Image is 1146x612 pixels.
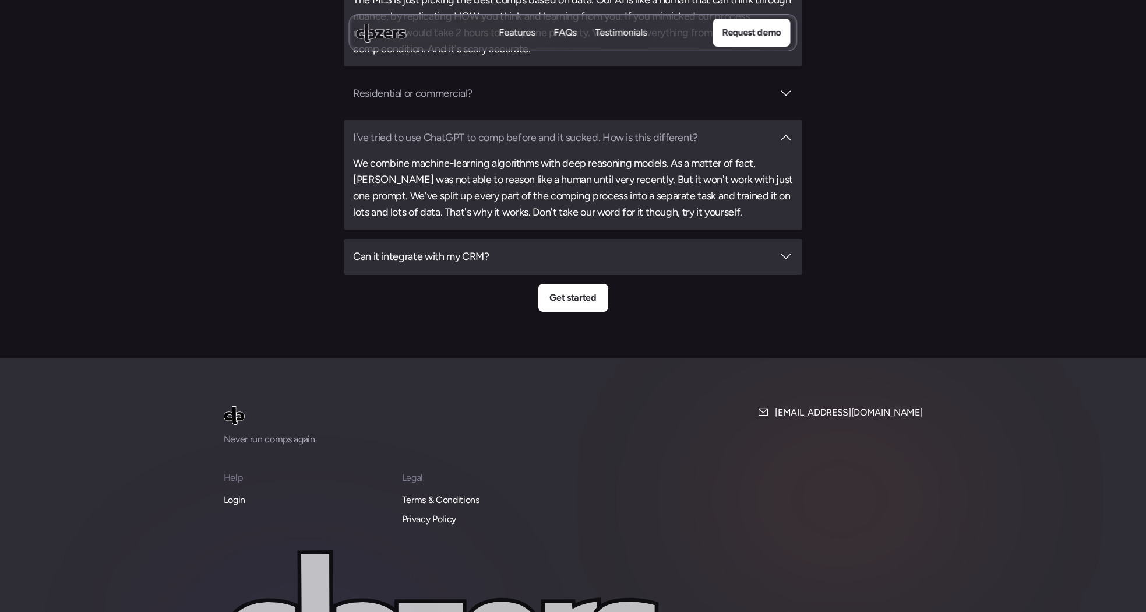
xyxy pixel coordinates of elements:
[499,26,535,40] a: FeaturesFeatures
[353,248,773,265] h3: Can it integrate with my CRM?
[713,19,790,47] a: Request demo
[353,155,793,220] h3: We combine machine-learning algorithms with deep reasoning models. As a matter of fact, [PERSON_N...
[595,26,647,39] p: Testimonials
[722,25,781,40] p: Request demo
[402,493,479,508] a: Terms & Conditions
[499,26,535,39] p: Features
[554,39,577,52] p: FAQs
[554,26,577,40] a: FAQsFAQs
[499,39,535,52] p: Features
[353,129,773,146] h3: I've tried to use ChatGPT to comp before and it sucked. How is this different?
[595,26,647,40] a: TestimonialsTestimonials
[224,470,388,486] p: Help
[402,470,566,486] p: Legal
[538,284,608,312] a: Get started
[353,85,773,101] h3: Residential or commercial?
[595,39,647,52] p: Testimonials
[554,26,577,39] p: FAQs
[224,493,245,508] a: Login
[775,405,922,420] p: [EMAIL_ADDRESS][DOMAIN_NAME]
[224,432,387,447] p: Never run comps again.
[402,512,457,527] a: Privacy Policy
[549,290,596,305] p: Get started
